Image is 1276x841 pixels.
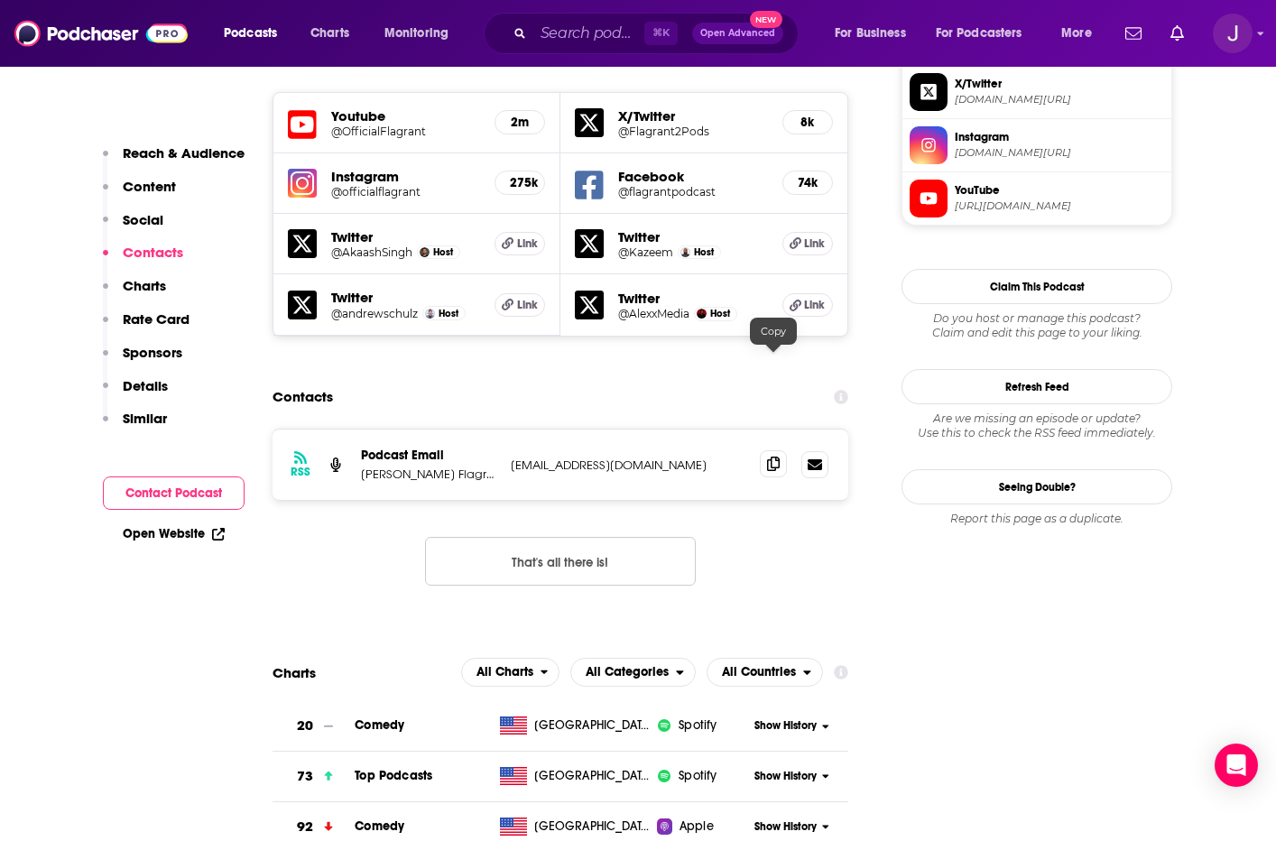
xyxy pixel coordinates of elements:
a: 73 [273,752,355,801]
button: Contacts [103,244,183,277]
span: New [750,11,782,28]
button: open menu [924,19,1049,48]
h5: @OfficialFlagrant [331,125,480,138]
h2: Contacts [273,380,333,414]
p: Content [123,178,176,195]
button: Refresh Feed [902,369,1172,404]
button: Social [103,211,163,245]
span: All Countries [722,666,796,679]
button: open menu [461,658,560,687]
h5: 74k [798,175,818,190]
span: Logged in as josephpapapr [1213,14,1253,53]
span: Open Advanced [700,29,775,38]
a: Show notifications dropdown [1163,18,1191,49]
a: YouTube[URL][DOMAIN_NAME] [910,180,1164,217]
button: Charts [103,277,166,310]
h3: RSS [291,465,310,479]
h2: Charts [273,664,316,681]
h5: Twitter [331,289,480,306]
a: Instagram[DOMAIN_NAME][URL] [910,126,1164,164]
span: Show History [754,718,817,734]
button: Similar [103,410,167,443]
img: Alexx Media [697,309,707,319]
p: Rate Card [123,310,190,328]
img: iconImage [657,718,671,733]
a: Charts [299,19,360,48]
div: Open Intercom Messenger [1215,744,1258,787]
h5: Instagram [331,168,480,185]
a: Show notifications dropdown [1118,18,1149,49]
h3: 92 [297,817,313,837]
button: Reach & Audience [103,144,245,178]
div: Claim and edit this page to your liking. [902,311,1172,340]
button: Open AdvancedNew [692,23,783,44]
h5: Youtube [331,107,480,125]
span: Monitoring [384,21,448,46]
a: Link [782,293,833,317]
a: @AlexxMedia [618,307,689,320]
p: [PERSON_NAME] Flagrant 2 with [PERSON_NAME] and [PERSON_NAME] [361,467,496,482]
button: Nothing here. [425,537,696,586]
span: Show History [754,769,817,784]
a: X/Twitter[DOMAIN_NAME][URL] [910,73,1164,111]
h3: 73 [297,766,313,787]
span: Do you host or manage this podcast? [902,311,1172,326]
a: iconImageSpotify [657,767,748,785]
span: All Categories [586,666,669,679]
h5: 8k [798,115,818,130]
span: Host [439,308,458,319]
a: [GEOGRAPHIC_DATA] [493,818,658,836]
p: Similar [123,410,167,427]
h5: Facebook [618,168,768,185]
span: Host [694,246,714,258]
h5: Twitter [618,228,768,245]
button: open menu [570,658,696,687]
a: [GEOGRAPHIC_DATA] [493,767,658,785]
a: @Kazeem [618,245,673,259]
a: @flagrantpodcast [618,185,768,199]
span: Host [433,246,453,258]
h3: 20 [297,716,313,736]
button: Details [103,377,168,411]
a: Apple [657,818,748,836]
a: Comedy [355,818,404,834]
p: [EMAIL_ADDRESS][DOMAIN_NAME] [511,457,745,473]
a: Link [495,232,545,255]
h5: @andrewschulz [331,307,418,320]
p: Social [123,211,163,228]
div: Report this page as a duplicate. [902,512,1172,526]
button: Show History [749,718,836,734]
span: United States [534,716,652,735]
button: Sponsors [103,344,182,377]
a: @AkaashSingh [331,245,412,259]
button: open menu [1049,19,1114,48]
a: iconImageSpotify [657,716,748,735]
a: @Flagrant2Pods [618,125,768,138]
h5: 275k [510,175,530,190]
span: Comedy [355,717,404,733]
span: YouTube [955,182,1164,199]
a: Podchaser - Follow, Share and Rate Podcasts [14,16,188,51]
span: United States [534,818,652,836]
button: open menu [211,19,301,48]
a: @officialflagrant [331,185,480,199]
button: open menu [707,658,823,687]
img: Kazeem Famuyide [680,247,690,257]
a: [GEOGRAPHIC_DATA] [493,716,658,735]
span: Charts [310,21,349,46]
a: Link [495,293,545,317]
a: Seeing Double? [902,469,1172,504]
button: Claim This Podcast [902,269,1172,304]
a: Top Podcasts [355,768,432,783]
span: Spotify [679,716,717,735]
button: Content [103,178,176,211]
button: Show profile menu [1213,14,1253,53]
a: Andrew Schulz [425,309,435,319]
p: Podcast Email [361,448,496,463]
